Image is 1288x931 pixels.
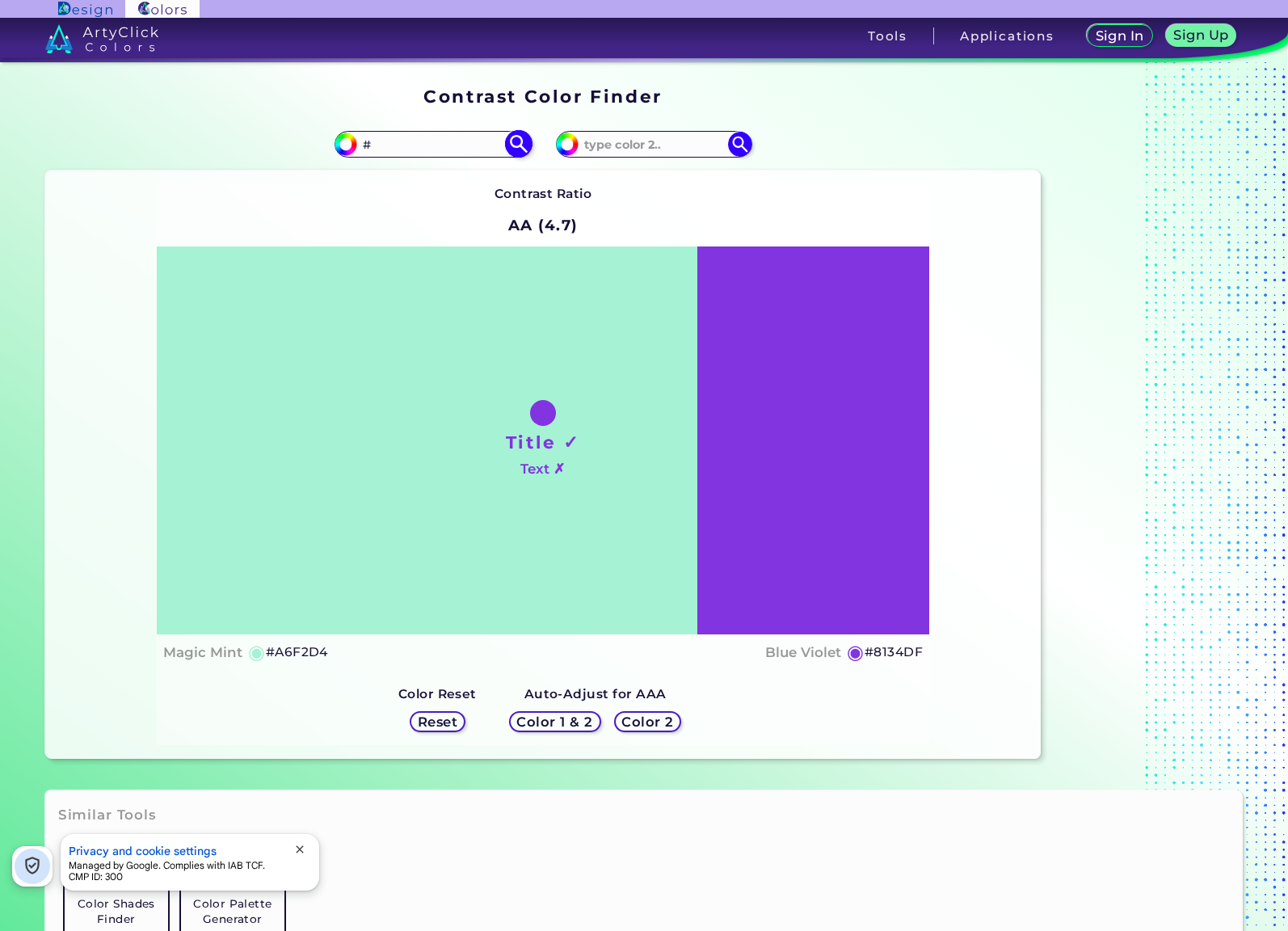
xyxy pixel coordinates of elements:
[868,30,907,42] h3: Tools
[1047,81,1249,765] iframe: Advertisement
[1097,30,1141,42] h5: Sign In
[58,2,112,17] img: ArtyClick Design logo
[765,641,841,664] h4: Blue Violet
[1169,26,1233,46] a: Sign Up
[163,641,242,664] h4: Magic Mint
[71,896,162,927] h5: Color Shades Finder
[58,806,157,825] h3: Similar Tools
[506,430,580,454] h1: Title ✓
[504,130,532,158] img: icon search
[1176,29,1227,41] h5: Sign Up
[1090,26,1150,46] a: Sign In
[398,686,477,701] strong: Color Reset
[187,896,278,927] h5: Color Palette Generator
[520,457,565,481] h4: Text ✗
[624,716,671,728] h5: Color 2
[524,686,667,701] strong: Auto-Adjust for AAA
[419,716,456,728] h5: Reset
[501,208,586,243] h2: AA (4.7)
[520,716,589,728] h5: Color 1 & 2
[45,24,159,53] img: logo_artyclick_colors_white.svg
[357,133,507,155] input: type color 1..
[579,133,729,155] input: type color 2..
[960,30,1054,42] h3: Applications
[847,642,865,662] h5: ◉
[728,132,752,156] img: icon search
[423,84,662,108] h1: Contrast Color Finder
[495,186,592,201] strong: Contrast Ratio
[865,642,923,663] h5: #8134DF
[266,642,328,663] h5: #A6F2D4
[248,642,266,662] h5: ◉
